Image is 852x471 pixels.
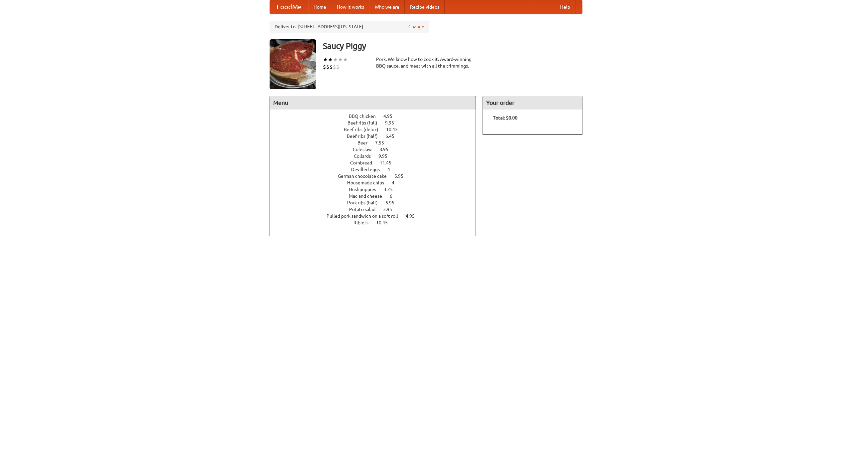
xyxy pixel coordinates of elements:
h4: Menu [270,96,476,110]
a: Change [408,23,424,30]
span: 4 [387,167,397,172]
a: Cornbread 11.45 [350,160,404,165]
span: 8.95 [379,147,395,152]
a: Housemade chips 4 [347,180,407,185]
a: Recipe videos [405,0,445,14]
span: Beef ribs (delux) [344,127,385,132]
a: Beef ribs (full) 9.95 [347,120,406,125]
span: 3.95 [383,207,399,212]
span: 4.95 [406,213,421,219]
h4: Your order [483,96,582,110]
span: Collards [354,153,377,159]
span: Housemade chips [347,180,391,185]
span: Potato salad [349,207,382,212]
a: Collards 9.95 [354,153,400,159]
span: 9.95 [385,120,401,125]
span: Devilled eggs [351,167,386,172]
a: Beef ribs (delux) 10.45 [344,127,410,132]
li: $ [336,63,339,71]
span: Beef ribs (half) [347,133,384,139]
span: 11.45 [380,160,398,165]
h3: Saucy Piggy [323,39,582,53]
b: Total: $0.00 [493,115,518,120]
a: Devilled eggs 4 [351,167,402,172]
span: BBQ chicken [349,114,382,119]
a: Beef ribs (half) 6.45 [347,133,407,139]
li: $ [333,63,336,71]
span: Riblets [353,220,375,225]
a: Home [308,0,331,14]
li: ★ [333,56,338,63]
span: German chocolate cake [338,173,393,179]
li: $ [323,63,326,71]
div: Deliver to: [STREET_ADDRESS][US_STATE] [270,21,429,33]
span: 7.55 [375,140,391,145]
li: ★ [338,56,343,63]
span: 9.95 [378,153,394,159]
a: Mac and cheese 6 [349,193,405,199]
span: 6.45 [385,133,401,139]
a: BBQ chicken 4.95 [349,114,405,119]
span: Mac and cheese [349,193,389,199]
a: Hushpuppies 3.25 [349,187,405,192]
a: Potato salad 3.95 [349,207,404,212]
span: Pulled pork sandwich on a soft roll [326,213,405,219]
a: Help [555,0,575,14]
a: Riblets 10.45 [353,220,400,225]
div: Pork. We know how to cook it. Award-winning BBQ sauce, and meat with all the trimmings. [376,56,476,69]
li: ★ [328,56,333,63]
span: Coleslaw [353,147,378,152]
li: ★ [323,56,328,63]
span: 4 [392,180,401,185]
span: 6.95 [385,200,401,205]
a: Pulled pork sandwich on a soft roll 4.95 [326,213,427,219]
span: 3.25 [384,187,399,192]
a: FoodMe [270,0,308,14]
a: Coleslaw 8.95 [353,147,401,152]
li: ★ [343,56,348,63]
span: 10.45 [386,127,404,132]
img: angular.jpg [270,39,316,89]
a: German chocolate cake 5.95 [338,173,416,179]
span: 10.45 [376,220,394,225]
li: $ [329,63,333,71]
span: 4.95 [383,114,399,119]
a: Pork ribs (half) 6.95 [347,200,407,205]
span: Hushpuppies [349,187,383,192]
a: Beer 7.55 [357,140,396,145]
li: $ [326,63,329,71]
span: Cornbread [350,160,379,165]
span: 6 [390,193,399,199]
a: Who we are [369,0,405,14]
span: Beef ribs (full) [347,120,384,125]
span: Pork ribs (half) [347,200,384,205]
span: 5.95 [394,173,410,179]
a: How it works [331,0,369,14]
span: Beer [357,140,374,145]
